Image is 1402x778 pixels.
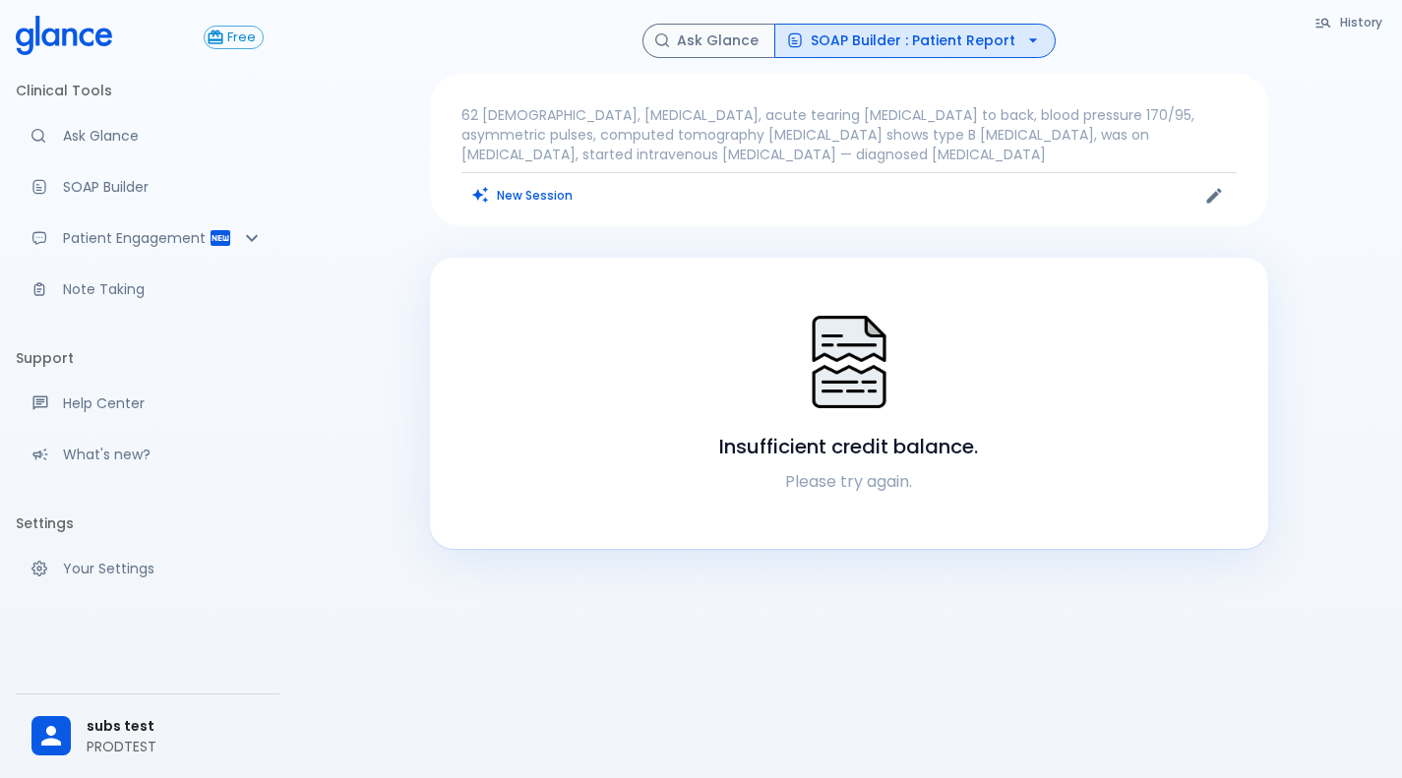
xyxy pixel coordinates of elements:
button: Ask Glance [642,24,775,58]
div: Recent updates and feature releases [16,433,279,476]
p: 62 [DEMOGRAPHIC_DATA], [MEDICAL_DATA], acute tearing [MEDICAL_DATA] to back, blood pressure 170/9... [461,105,1237,164]
a: Click to view or change your subscription [204,26,279,49]
h6: Insufficient credit balance. [719,431,978,462]
button: Clears all inputs and results. [461,181,584,209]
div: Patient Reports & Referrals [16,216,279,260]
a: Advanced note-taking [16,268,279,311]
p: Please try again. [454,470,1245,494]
span: Free [220,30,263,45]
p: What's new? [63,445,264,464]
img: Search Not Found [800,313,898,411]
p: Patient Engagement [63,228,209,248]
p: Note Taking [63,279,264,299]
button: Free [204,26,264,49]
a: Docugen: Compose a clinical documentation in seconds [16,165,279,209]
p: SOAP Builder [63,177,264,197]
a: Manage your settings [16,547,279,590]
p: PRODTEST [87,737,264,756]
div: subs testPRODTEST [16,702,279,770]
li: Support [16,334,279,382]
p: Your Settings [63,559,264,578]
button: History [1305,8,1394,36]
button: SOAP Builder : Patient Report [774,24,1056,58]
span: subs test [87,716,264,737]
a: Get help from our support team [16,382,279,425]
p: Help Center [63,393,264,413]
li: Clinical Tools [16,67,279,114]
p: Ask Glance [63,126,264,146]
button: Edit [1199,181,1229,210]
li: Settings [16,500,279,547]
a: Moramiz: Find ICD10AM codes instantly [16,114,279,157]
